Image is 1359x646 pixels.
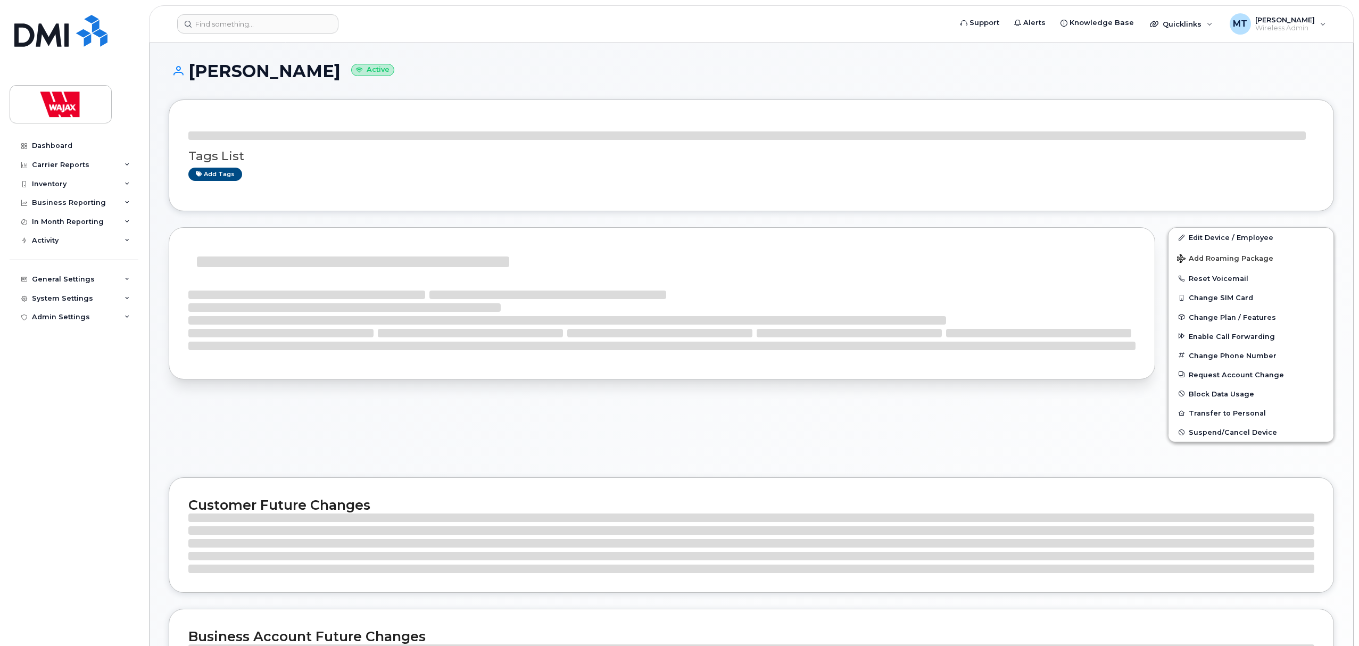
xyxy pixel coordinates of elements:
[351,64,394,76] small: Active
[1169,346,1333,365] button: Change Phone Number
[1189,428,1277,436] span: Suspend/Cancel Device
[188,150,1314,163] h3: Tags List
[1189,332,1275,340] span: Enable Call Forwarding
[1189,313,1276,321] span: Change Plan / Features
[1169,288,1333,307] button: Change SIM Card
[1169,269,1333,288] button: Reset Voicemail
[188,628,1314,644] h2: Business Account Future Changes
[1169,327,1333,346] button: Enable Call Forwarding
[1169,228,1333,247] a: Edit Device / Employee
[1169,247,1333,269] button: Add Roaming Package
[169,62,1334,80] h1: [PERSON_NAME]
[1169,423,1333,442] button: Suspend/Cancel Device
[188,497,1314,513] h2: Customer Future Changes
[1169,308,1333,327] button: Change Plan / Features
[1177,254,1273,264] span: Add Roaming Package
[1169,384,1333,403] button: Block Data Usage
[1169,365,1333,384] button: Request Account Change
[1169,403,1333,423] button: Transfer to Personal
[188,168,242,181] a: Add tags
